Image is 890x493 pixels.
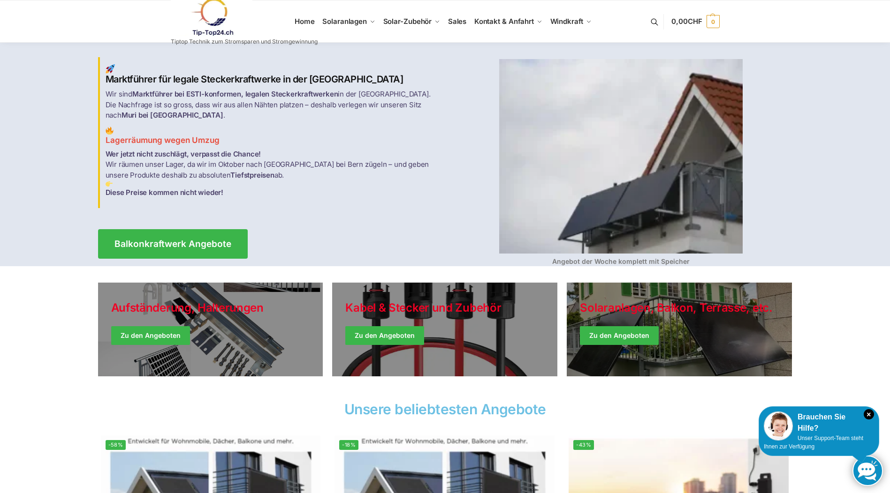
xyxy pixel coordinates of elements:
[106,127,440,146] h3: Lagerräumung wegen Umzug
[171,39,318,45] p: Tiptop Technik zum Stromsparen und Stromgewinnung
[671,17,702,26] span: 0,00
[106,149,261,158] strong: Wer jetzt nicht zuschlägt, verpasst die Chance!
[764,411,793,441] img: Customer service
[106,127,114,134] img: Home 2
[106,180,113,187] img: Home 3
[546,0,595,43] a: Windkraft
[499,59,743,254] img: Home 4
[98,229,248,259] a: Balkonkraftwerk Angebote
[764,411,874,434] div: Brauchen Sie Hilfe?
[379,0,444,43] a: Solar-Zubehör
[106,188,223,197] strong: Diese Preise kommen nicht wieder!
[98,402,792,416] h2: Unsere beliebtesten Angebote
[122,111,223,120] strong: Muri bei [GEOGRAPHIC_DATA]
[319,0,379,43] a: Solaranlagen
[106,149,440,198] p: Wir räumen unser Lager, da wir im Oktober nach [GEOGRAPHIC_DATA] bei Bern zügeln – und geben unse...
[106,89,440,121] p: Wir sind in der [GEOGRAPHIC_DATA]. Die Nachfrage ist so gross, dass wir aus allen Nähten platzen ...
[470,0,546,43] a: Kontakt & Anfahrt
[98,283,323,376] a: Holiday Style
[383,17,432,26] span: Solar-Zubehör
[332,283,557,376] a: Holiday Style
[132,90,338,98] strong: Marktführer bei ESTI-konformen, legalen Steckerkraftwerken
[322,17,367,26] span: Solaranlagen
[764,435,863,450] span: Unser Support-Team steht Ihnen zur Verfügung
[444,0,470,43] a: Sales
[688,17,702,26] span: CHF
[448,17,467,26] span: Sales
[864,409,874,419] i: Schließen
[106,64,440,85] h2: Marktführer für legale Steckerkraftwerke in der [GEOGRAPHIC_DATA]
[114,239,231,248] span: Balkonkraftwerk Angebote
[671,7,719,36] a: 0,00CHF 0
[230,171,274,179] strong: Tiefstpreisen
[550,17,583,26] span: Windkraft
[552,257,690,265] strong: Angebot der Woche komplett mit Speicher
[707,15,720,28] span: 0
[567,283,792,376] a: Winter Jackets
[106,64,115,74] img: Home 1
[474,17,534,26] span: Kontakt & Anfahrt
